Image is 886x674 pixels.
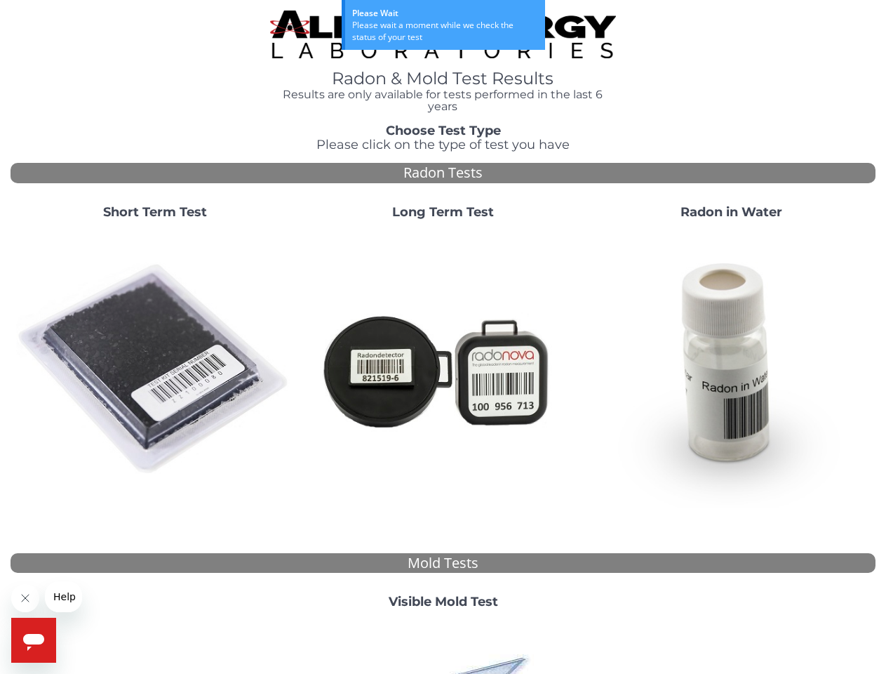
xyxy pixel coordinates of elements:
strong: Choose Test Type [386,123,501,138]
h4: Results are only available for tests performed in the last 6 years [270,88,616,113]
iframe: Close message [11,584,39,612]
strong: Long Term Test [392,204,494,220]
div: Please Wait [352,7,538,19]
iframe: Message from company [45,581,82,612]
img: RadoninWater.jpg [593,231,870,508]
img: ShortTerm.jpg [16,231,293,508]
div: Please wait a moment while we check the status of your test [352,19,538,43]
strong: Short Term Test [103,204,207,220]
img: Radtrak2vsRadtrak3.jpg [304,231,582,508]
span: Please click on the type of test you have [316,137,570,152]
h1: Radon & Mold Test Results [270,70,616,88]
div: Radon Tests [11,163,875,183]
div: Mold Tests [11,553,875,574]
strong: Radon in Water [680,204,782,220]
iframe: Button to launch messaging window [11,618,56,663]
img: TightCrop.jpg [270,11,616,58]
strong: Visible Mold Test [389,594,498,609]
